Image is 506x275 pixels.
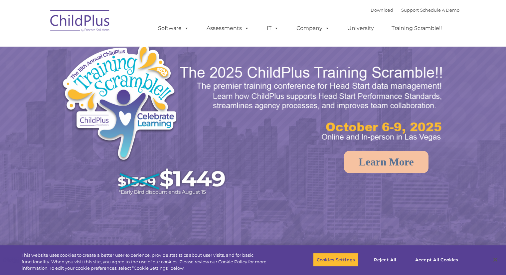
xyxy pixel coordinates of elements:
a: Support [401,7,419,13]
a: Training Scramble!! [385,22,448,35]
button: Cookies Settings [313,253,359,267]
a: Learn More [344,151,428,173]
button: Reject All [364,253,406,267]
button: Accept All Cookies [412,253,462,267]
a: University [341,22,381,35]
img: ChildPlus by Procare Solutions [47,5,113,39]
a: Assessments [200,22,256,35]
a: Software [151,22,196,35]
a: IT [260,22,285,35]
a: Company [290,22,336,35]
font: | [371,7,459,13]
button: Close [488,252,503,267]
div: This website uses cookies to create a better user experience, provide statistics about user visit... [22,252,278,272]
a: Download [371,7,393,13]
a: Schedule A Demo [420,7,459,13]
